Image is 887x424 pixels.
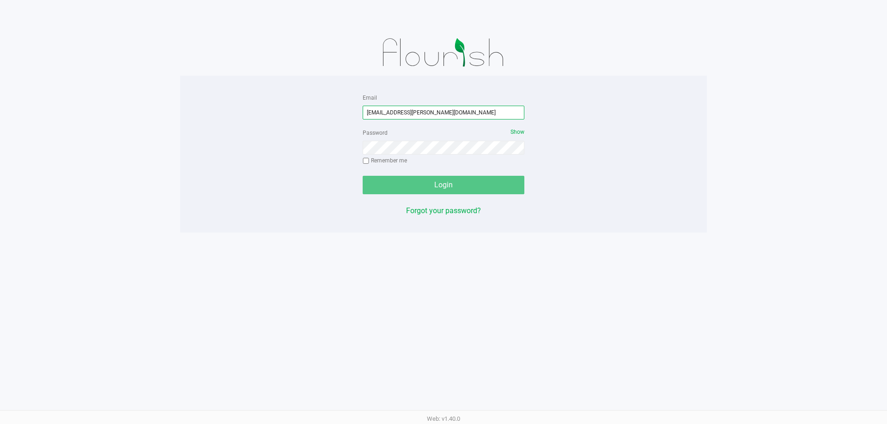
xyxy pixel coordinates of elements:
span: Web: v1.40.0 [427,415,460,422]
input: Remember me [363,158,369,164]
span: Show [510,129,524,135]
label: Password [363,129,388,137]
label: Email [363,94,377,102]
label: Remember me [363,156,407,165]
button: Forgot your password? [406,205,481,216]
